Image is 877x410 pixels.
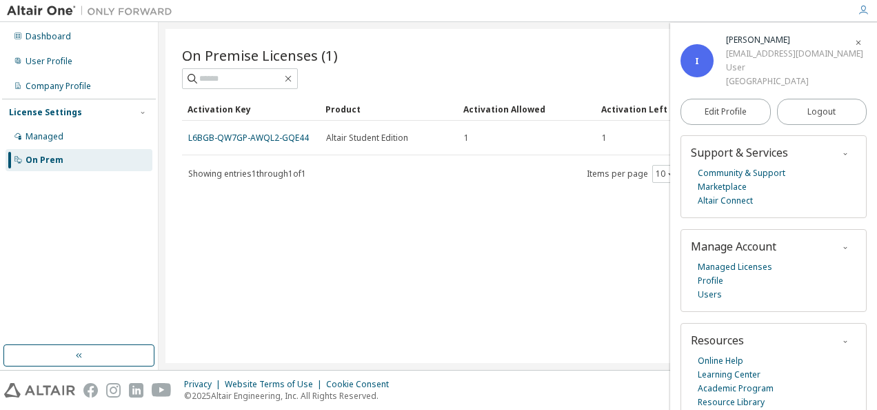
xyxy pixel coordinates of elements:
div: License Settings [9,107,82,118]
span: Showing entries 1 through 1 of 1 [188,168,306,179]
a: Users [698,288,722,302]
p: © 2025 Altair Engineering, Inc. All Rights Reserved. [184,390,397,402]
a: Edit Profile [681,99,771,125]
span: Resources [691,333,744,348]
button: 10 [656,168,674,179]
a: Online Help [698,354,743,368]
div: On Prem [26,155,63,166]
div: Activation Key [188,98,314,120]
a: Marketplace [698,180,747,194]
span: 1 [602,133,607,144]
a: Profile [698,274,723,288]
span: Altair Student Edition [326,133,408,144]
img: facebook.svg [83,383,98,398]
div: Iseline Lomami [726,33,863,47]
img: Altair One [7,4,179,18]
div: User Profile [26,56,72,67]
div: Website Terms of Use [225,379,326,390]
div: Activation Left [601,98,724,120]
span: Manage Account [691,239,776,254]
span: On Premise Licenses (1) [182,46,338,65]
div: Cookie Consent [326,379,397,390]
div: [EMAIL_ADDRESS][DOMAIN_NAME] [726,47,863,61]
a: Learning Center [698,368,760,382]
img: altair_logo.svg [4,383,75,398]
div: Dashboard [26,31,71,42]
a: Academic Program [698,382,774,396]
a: Resource Library [698,396,765,409]
a: Altair Connect [698,194,753,208]
div: Activation Allowed [463,98,590,120]
a: Managed Licenses [698,260,772,274]
div: Product [325,98,452,120]
div: Privacy [184,379,225,390]
span: 1 [464,133,469,144]
div: [GEOGRAPHIC_DATA] [726,75,863,88]
img: youtube.svg [152,383,172,398]
span: Items per page [587,165,678,183]
span: Logout [807,105,836,119]
div: User [726,61,863,75]
span: Support & Services [691,145,788,160]
div: Company Profile [26,81,91,92]
a: Community & Support [698,166,785,180]
button: Logout [777,99,867,125]
span: I [695,55,699,67]
span: Edit Profile [705,106,747,117]
div: Managed [26,131,63,142]
img: instagram.svg [106,383,121,398]
a: L6BGB-QW7GP-AWQL2-GQE44 [188,132,309,144]
img: linkedin.svg [129,383,143,398]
